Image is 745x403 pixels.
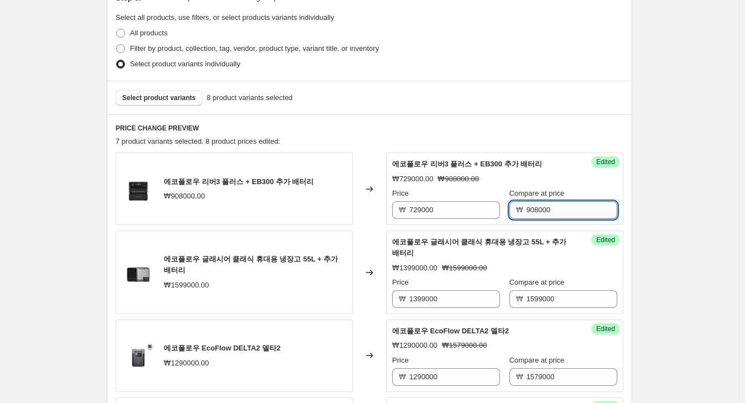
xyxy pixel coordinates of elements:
[164,280,209,291] div: ₩1599000.00
[516,295,523,303] span: ₩
[207,92,293,103] span: 8 product variants selected
[130,29,168,37] span: All products
[130,44,379,53] span: Filter by product, collection, tag, vendor, product type, variant title, or inventory
[399,295,406,303] span: ₩
[596,158,615,166] span: Edited
[399,373,406,381] span: ₩
[442,263,487,274] strike: ₩1599000.00
[116,137,280,145] span: 7 product variants selected. 8 product prices edited:
[399,206,406,214] span: ₩
[392,160,542,168] span: 에코플로우 리버3 플러스 + EB300 추가 배터리
[516,206,523,214] span: ₩
[509,189,565,197] span: Compare at price
[516,373,523,381] span: ₩
[116,90,202,106] button: Select product variants
[596,235,615,244] span: Edited
[596,325,615,333] span: Edited
[116,124,623,133] h6: PRICE CHANGE PREVIEW
[392,238,566,257] span: 에코플로우 글래시어 클래식 휴대용 냉장고 55L + 추가 배터리
[392,327,509,335] span: 에코플로우 EcoFlow DELTA2 델타2
[392,278,409,286] span: Price
[122,256,155,289] img: Glacier_55L_EB-1200x1200_a0d93c69-bfd8-4960-9c0b-02d78b8be671_80x.png
[164,191,205,202] div: ₩908000.00
[122,172,155,206] img: r3p_EB300_ee1fc1d3-5c90-417a-94bb-16422e6b5300_80x.png
[392,263,437,274] div: ₩1399000.00
[122,93,196,102] span: Select product variants
[130,60,240,68] span: Select product variants individually
[509,278,565,286] span: Compare at price
[116,13,334,22] span: Select all products, use filters, or select products variants individually
[164,344,280,352] span: 에코플로우 EcoFlow DELTA2 델타2
[509,356,565,364] span: Compare at price
[164,177,314,186] span: 에코플로우 리버3 플러스 + EB300 추가 배터리
[392,340,437,351] div: ₩1290000.00
[164,255,338,274] span: 에코플로우 글래시어 클래식 휴대용 냉장고 55L + 추가 배터리
[392,174,433,185] div: ₩729000.00
[122,339,155,372] img: D2_bag-1_0f8ed097-a2c6-495f-b30d-f6ac9ac56e34_80x.png
[437,174,478,185] strike: ₩908000.00
[164,358,209,369] div: ₩1290000.00
[392,356,409,364] span: Price
[392,189,409,197] span: Price
[442,340,487,351] strike: ₩1579000.00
